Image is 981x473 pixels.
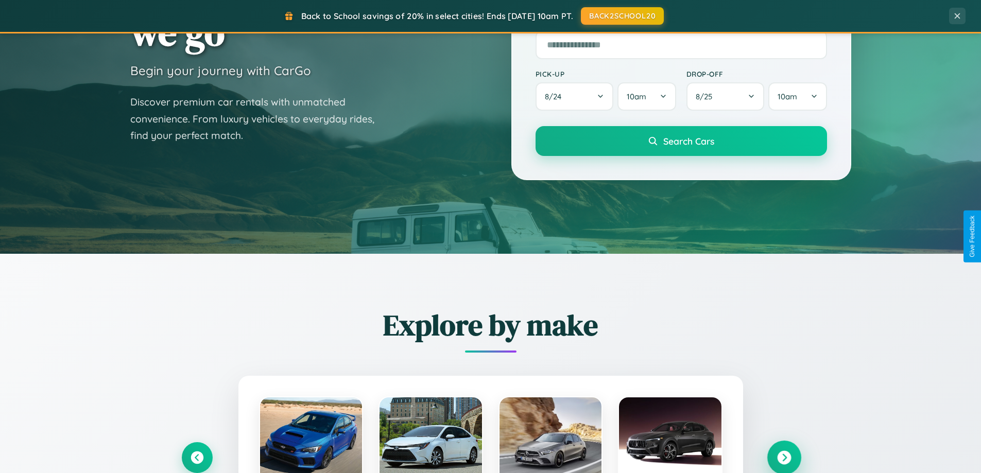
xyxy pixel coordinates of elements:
[686,82,765,111] button: 8/25
[536,82,614,111] button: 8/24
[301,11,573,21] span: Back to School savings of 20% in select cities! Ends [DATE] 10am PT.
[130,63,311,78] h3: Begin your journey with CarGo
[617,82,676,111] button: 10am
[536,126,827,156] button: Search Cars
[686,69,827,78] label: Drop-off
[969,216,976,257] div: Give Feedback
[663,135,714,147] span: Search Cars
[581,7,664,25] button: BACK2SCHOOL20
[182,305,800,345] h2: Explore by make
[627,92,646,101] span: 10am
[545,92,566,101] span: 8 / 24
[778,92,797,101] span: 10am
[130,94,388,144] p: Discover premium car rentals with unmatched convenience. From luxury vehicles to everyday rides, ...
[768,82,827,111] button: 10am
[536,69,676,78] label: Pick-up
[696,92,717,101] span: 8 / 25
